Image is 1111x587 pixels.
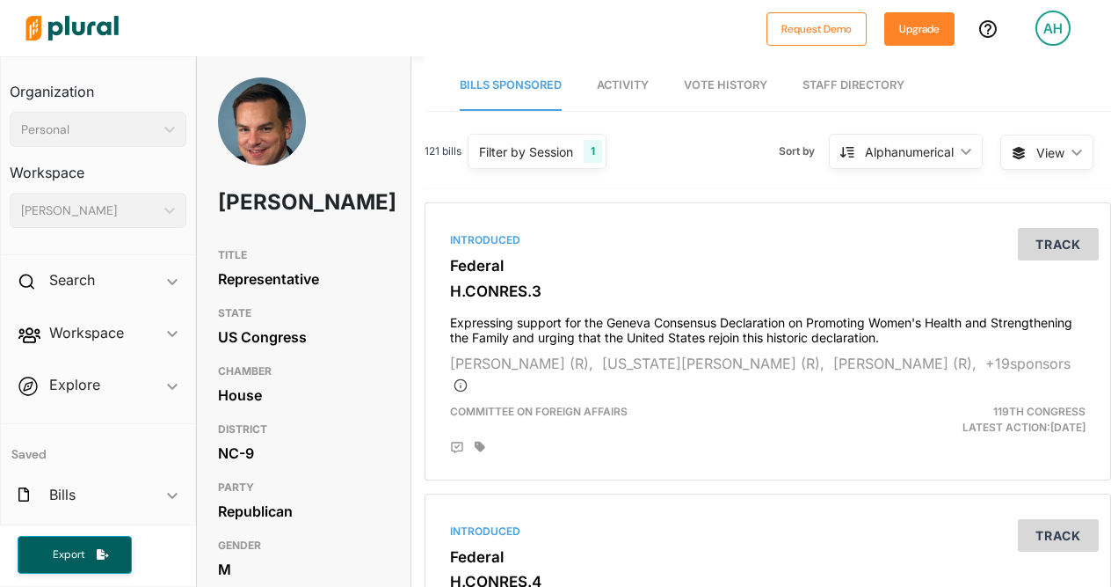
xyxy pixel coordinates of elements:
span: View [1036,143,1064,162]
div: Republican [218,498,389,525]
a: Staff Directory [802,61,904,111]
div: US Congress [218,324,389,350]
div: Representative [218,266,389,292]
div: Alphanumerical [865,143,954,161]
span: Committee on Foreign Affairs [450,405,628,418]
h3: PARTY [218,477,389,498]
a: Upgrade [884,19,955,38]
h3: Federal [450,548,1086,566]
a: Bills Sponsored [460,61,562,111]
div: Personal [21,121,157,139]
h3: DISTRICT [218,419,389,440]
span: [US_STATE][PERSON_NAME] (R), [602,355,824,372]
span: Sort by [779,143,829,159]
span: [PERSON_NAME] (R), [450,355,593,372]
div: [PERSON_NAME] [21,202,157,220]
button: Request Demo [766,12,867,46]
div: House [218,382,389,408]
a: Request Demo [766,19,867,38]
div: Filter by Session [479,143,573,161]
div: Introduced [450,524,1086,539]
h2: Workspace [49,323,124,342]
div: NC-9 [218,440,389,466]
h3: GENDER [218,535,389,556]
span: Export [40,547,97,562]
button: Track [1018,228,1099,260]
h3: Workspace [10,147,186,186]
div: Introduced [450,232,1086,248]
h2: Search [49,270,95,290]
h2: Bills [49,485,76,504]
h3: CHAMBER [218,361,389,382]
h3: Federal [450,257,1086,275]
a: Activity [597,61,649,111]
h4: Expressing support for the Geneva Consensus Declaration on Promoting Women's Health and Strengthe... [450,307,1086,346]
h3: STATE [218,303,389,324]
h3: Organization [10,66,186,105]
span: + 19 sponsor s [450,355,1071,393]
div: Add Position Statement [450,441,464,455]
div: M [218,556,389,583]
span: [PERSON_NAME] (R), [833,355,977,372]
span: 119th Congress [993,405,1086,418]
button: Export [18,536,132,574]
span: Vote History [684,78,767,92]
img: Headshot of Richard Hudson [218,77,306,185]
span: Bills Sponsored [460,78,562,92]
div: Add tags [475,441,485,453]
span: 121 bills [425,143,461,159]
div: Latest Action: [DATE] [878,404,1099,436]
span: Activity [597,78,649,92]
h1: [PERSON_NAME] [218,176,321,229]
a: Vote History [684,61,767,111]
button: Track [1018,519,1099,552]
h3: H.CONRES.3 [450,282,1086,300]
button: Upgrade [884,12,955,46]
h3: TITLE [218,245,389,266]
a: AH [1021,4,1085,53]
div: 1 [584,140,602,163]
h4: Saved [1,424,195,467]
div: AH [1035,11,1071,46]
